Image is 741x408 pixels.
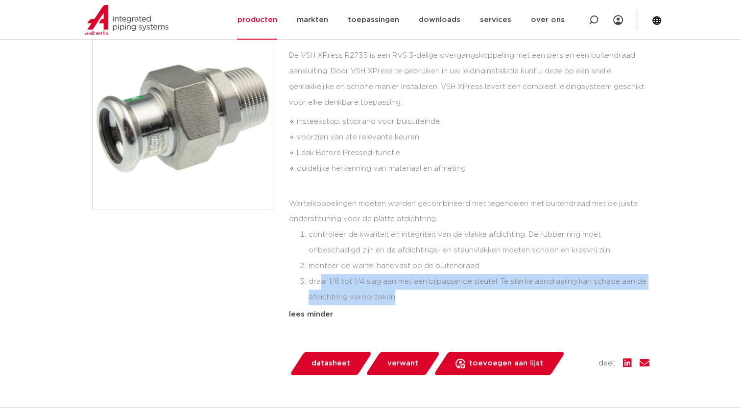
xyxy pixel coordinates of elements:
li: draai 1/8 tot 1/4 slag aan met een bijpassende sleutel. Te sterke aandraaiing kan schade aan de a... [309,274,649,305]
img: Product Image for VSH XPress RVS 3-delige overgang FM 22xR1/2" [93,29,273,209]
a: verwant [365,352,440,375]
li: Leak Before Pressed-functie [297,145,649,161]
li: controleer de kwaliteit en integriteit van de vlakke afdichting. De rubber ring moet onbeschadigd... [309,227,649,258]
span: datasheet [311,356,350,371]
a: datasheet [289,352,372,375]
span: deel: [598,358,615,369]
span: toevoegen aan lijst [469,356,543,371]
li: duidelijke herkenning van materiaal en afmeting [297,161,649,177]
span: verwant [387,356,418,371]
li: monteer de wartel handvast op de buitendraad [309,258,649,274]
div: De VSH XPress R2735 is een RVS 3-delige overgangskoppeling met een pers en een buitendraad aanslu... [289,48,649,305]
li: voorzien van alle relevante keuren [297,130,649,145]
div: lees minder [289,309,649,320]
li: insteekstop: stoprand voor buisuiteinde [297,114,649,130]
